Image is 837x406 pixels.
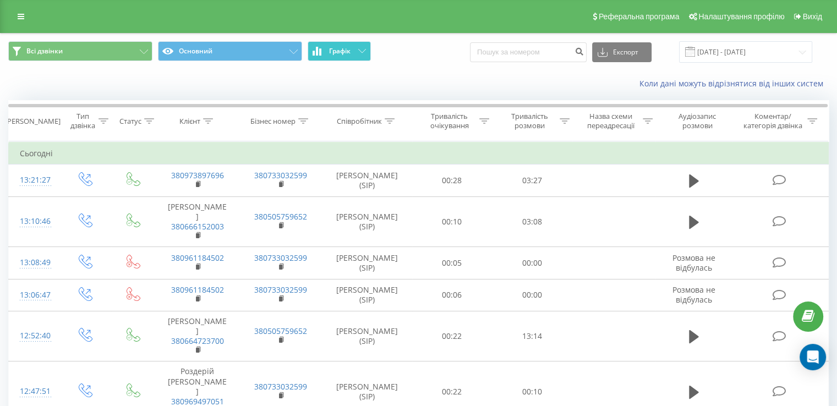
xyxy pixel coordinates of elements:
[639,78,829,89] a: Коли дані можуть відрізнятися вiд інших систем
[158,41,302,61] button: Основний
[492,164,572,196] td: 03:27
[20,325,49,347] div: 12:52:40
[337,117,382,126] div: Співробітник
[412,196,492,247] td: 00:10
[322,247,412,279] td: [PERSON_NAME] (SIP)
[5,117,61,126] div: [PERSON_NAME]
[171,221,224,232] a: 380666152003
[156,196,239,247] td: [PERSON_NAME]
[20,169,49,191] div: 13:21:27
[322,279,412,311] td: [PERSON_NAME] (SIP)
[672,284,715,305] span: Розмова не відбулась
[254,381,307,392] a: 380733032599
[502,112,557,130] div: Тривалість розмови
[171,336,224,346] a: 380664723700
[179,117,200,126] div: Клієнт
[470,42,587,62] input: Пошук за номером
[20,381,49,402] div: 12:47:51
[582,112,640,130] div: Назва схеми переадресації
[698,12,784,21] span: Налаштування профілю
[254,170,307,180] a: 380733032599
[412,247,492,279] td: 00:05
[329,47,351,55] span: Графік
[20,211,49,232] div: 13:10:46
[592,42,652,62] button: Експорт
[171,170,224,180] a: 380973897696
[8,41,152,61] button: Всі дзвінки
[322,311,412,361] td: [PERSON_NAME] (SIP)
[156,311,239,361] td: [PERSON_NAME]
[171,284,224,295] a: 380961184502
[20,252,49,273] div: 13:08:49
[322,196,412,247] td: [PERSON_NAME] (SIP)
[800,344,826,370] div: Open Intercom Messenger
[740,112,805,130] div: Коментар/категорія дзвінка
[26,47,63,56] span: Всі дзвінки
[254,253,307,263] a: 380733032599
[20,284,49,306] div: 13:06:47
[492,279,572,311] td: 00:00
[412,279,492,311] td: 00:06
[492,311,572,361] td: 13:14
[250,117,296,126] div: Бізнес номер
[672,253,715,273] span: Розмова не відбулась
[254,326,307,336] a: 380505759652
[9,142,829,164] td: Сьогодні
[308,41,371,61] button: Графік
[254,284,307,295] a: 380733032599
[412,311,492,361] td: 00:22
[254,211,307,222] a: 380505759652
[665,112,730,130] div: Аудіозапис розмови
[119,117,141,126] div: Статус
[492,196,572,247] td: 03:08
[412,164,492,196] td: 00:28
[492,247,572,279] td: 00:00
[803,12,822,21] span: Вихід
[322,164,412,196] td: [PERSON_NAME] (SIP)
[599,12,680,21] span: Реферальна програма
[422,112,477,130] div: Тривалість очікування
[69,112,95,130] div: Тип дзвінка
[171,253,224,263] a: 380961184502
